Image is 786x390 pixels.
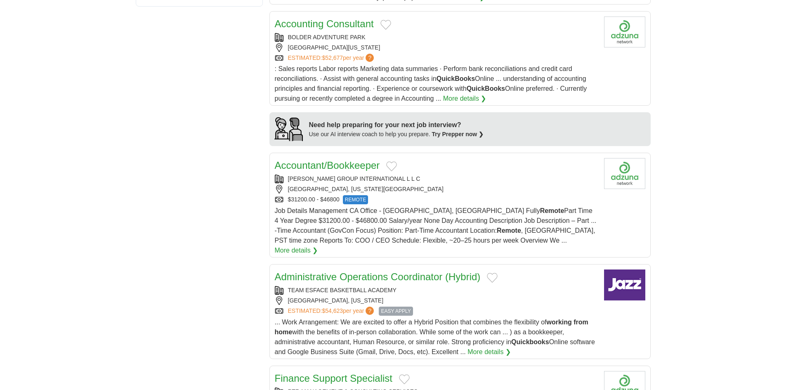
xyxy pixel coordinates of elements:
[288,54,376,62] a: ESTIMATED:$52,677per year?
[275,296,597,305] div: [GEOGRAPHIC_DATA], [US_STATE]
[380,20,391,30] button: Add to favorite jobs
[275,185,597,194] div: [GEOGRAPHIC_DATA], [US_STATE][GEOGRAPHIC_DATA]
[574,319,588,326] strong: from
[275,207,597,244] span: Job Details Management CA Office - [GEOGRAPHIC_DATA], [GEOGRAPHIC_DATA] Fully Part Time 4 Year De...
[379,307,413,316] span: EASY APPLY
[309,120,484,130] div: Need help preparing for your next job interview?
[386,161,397,171] button: Add to favorite jobs
[604,269,645,300] img: Company logo
[366,307,374,315] span: ?
[309,130,484,139] div: Use our AI interview coach to help you prepare.
[432,131,484,137] a: Try Prepper now ❯
[497,227,521,234] strong: Remote
[540,207,564,214] strong: Remote
[443,94,486,104] a: More details ❯
[275,43,597,52] div: [GEOGRAPHIC_DATA][US_STATE]
[604,158,645,189] img: Company logo
[275,373,393,384] a: Finance Support Specialist
[322,307,343,314] span: $54,623
[275,329,293,336] strong: home
[275,18,374,29] a: Accounting Consultant
[275,246,318,255] a: More details ❯
[467,85,505,92] strong: QuickBooks
[275,160,380,171] a: Accountant/Bookkeeper
[275,319,595,355] span: ... Work Arrangement: We are excited to offer a Hybrid Position that combines the flexibility of ...
[275,175,597,183] div: [PERSON_NAME] GROUP INTERNATIONAL L L C
[343,195,368,204] span: REMOTE
[604,17,645,47] img: Company logo
[275,271,481,282] a: Administrative Operations Coordinator (Hybrid)
[275,286,597,295] div: TEAM ESFACE BASKETBALL ACADEMY
[275,65,587,102] span: : Sales reports Labor reports Marketing data summaries · Perform bank reconciliations and credit ...
[275,195,597,204] div: $31200.00 - $46800
[322,54,343,61] span: $52,677
[511,338,549,345] strong: Quickbooks
[366,54,374,62] span: ?
[467,347,511,357] a: More details ❯
[399,374,410,384] button: Add to favorite jobs
[288,307,376,316] a: ESTIMATED:$54,623per year?
[546,319,571,326] strong: working
[437,75,475,82] strong: QuickBooks
[487,273,498,283] button: Add to favorite jobs
[275,33,597,42] div: BOLDER ADVENTURE PARK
